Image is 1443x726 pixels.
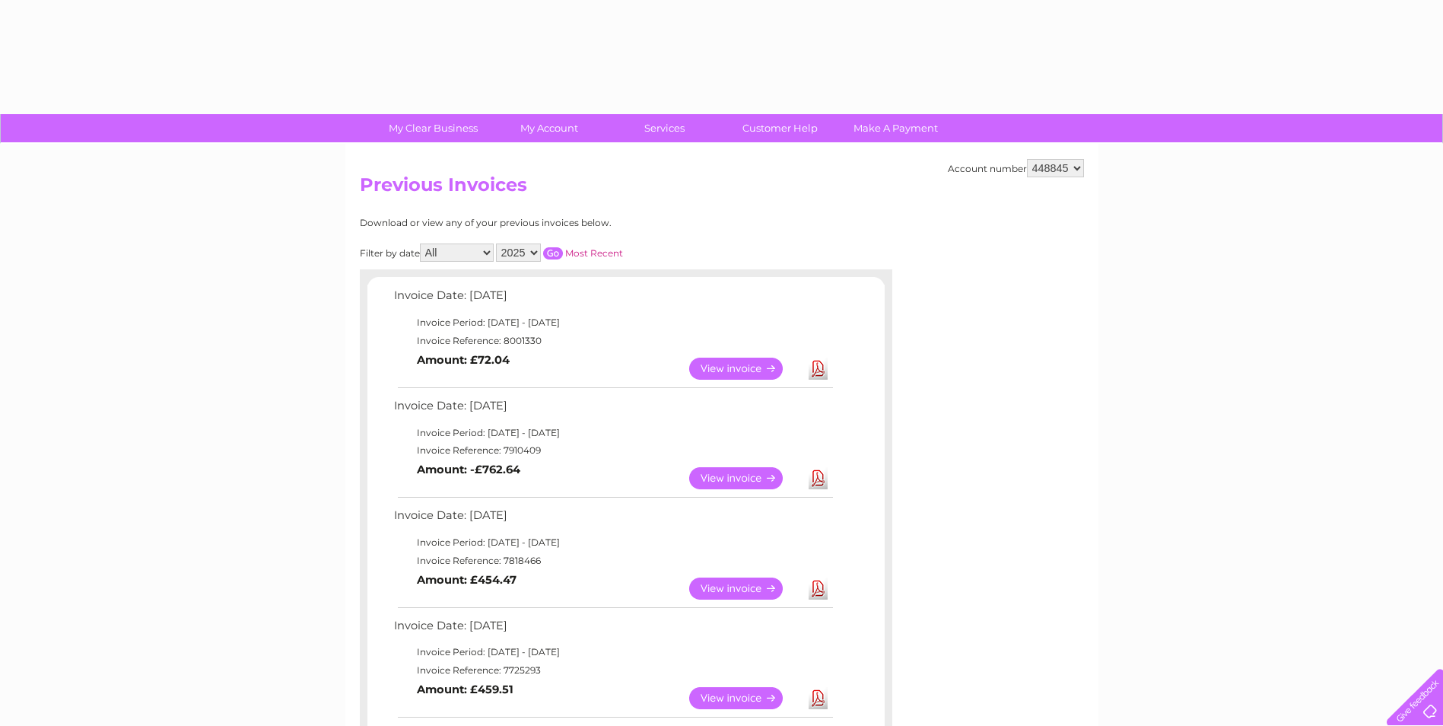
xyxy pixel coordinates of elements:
a: Download [809,687,828,709]
td: Invoice Reference: 8001330 [390,332,835,350]
a: View [689,687,801,709]
td: Invoice Reference: 7818466 [390,552,835,570]
a: Download [809,467,828,489]
b: Amount: £454.47 [417,573,516,587]
h2: Previous Invoices [360,174,1084,203]
a: Download [809,358,828,380]
a: Download [809,578,828,600]
td: Invoice Date: [DATE] [390,285,835,314]
td: Invoice Date: [DATE] [390,505,835,533]
div: Filter by date [360,244,759,262]
td: Invoice Period: [DATE] - [DATE] [390,643,835,661]
a: Services [602,114,727,142]
a: Most Recent [565,247,623,259]
div: Download or view any of your previous invoices below. [360,218,759,228]
a: View [689,578,801,600]
b: Amount: £459.51 [417,683,513,696]
a: View [689,467,801,489]
b: Amount: -£762.64 [417,463,520,476]
td: Invoice Date: [DATE] [390,396,835,424]
a: My Account [486,114,612,142]
a: My Clear Business [370,114,496,142]
td: Invoice Reference: 7725293 [390,661,835,680]
td: Invoice Date: [DATE] [390,616,835,644]
td: Invoice Period: [DATE] - [DATE] [390,424,835,442]
td: Invoice Period: [DATE] - [DATE] [390,533,835,552]
div: Account number [948,159,1084,177]
td: Invoice Reference: 7910409 [390,441,835,460]
a: Make A Payment [833,114,958,142]
b: Amount: £72.04 [417,353,510,367]
a: Customer Help [717,114,843,142]
a: View [689,358,801,380]
td: Invoice Period: [DATE] - [DATE] [390,314,835,332]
